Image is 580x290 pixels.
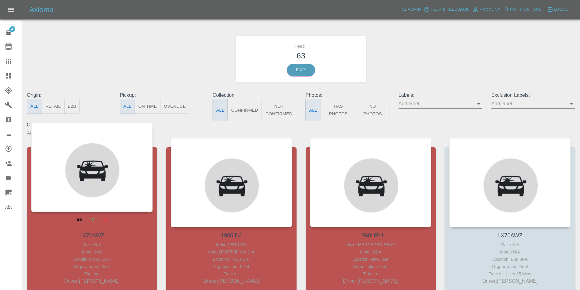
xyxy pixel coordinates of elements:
button: All [305,99,321,121]
div: Time in: 1 Hrs 35 Mins [451,270,569,278]
p: Driver: [PERSON_NAME] [33,278,151,285]
span: Account [480,6,500,13]
h3: 63 [241,50,362,61]
div: Location: NW3 2JP [312,256,430,263]
p: Driver: [PERSON_NAME] [312,278,430,285]
div: Organization: Fleet [172,263,290,270]
div: Organization: Fleet [312,263,430,270]
a: Back [287,64,315,76]
div: Make: N/A [451,241,569,248]
a: LX70AWZ [79,232,104,239]
span: 4 [9,26,15,32]
button: Open drawer [4,2,18,17]
p: Exclusion Labels: [491,92,575,99]
div: Time in: [172,270,290,278]
a: LP68URU [358,232,383,239]
div: Model: PORTOFINO S-A [172,248,290,256]
span: Logout [554,6,571,13]
span: Help & Feedback [431,6,469,13]
p: Origin: [27,92,111,99]
div: Make: FERRARI [172,241,290,248]
button: Logout [546,5,573,14]
button: Retail [42,99,64,114]
div: Organization: Fleet [451,263,569,270]
p: Driver: [PERSON_NAME] [451,278,569,285]
button: Confirmed [227,99,262,121]
div: Location: B38 8PR [451,256,569,263]
button: Open [474,100,483,108]
h6: FNOL [241,40,362,50]
div: Model: GLA [312,248,430,256]
p: Labels: [399,92,482,99]
button: All [27,99,42,114]
input: Add quoter [27,128,101,138]
button: Not Confirmed [262,99,297,121]
p: Quoters: [27,121,111,128]
button: All [213,99,228,121]
a: Admin [399,5,423,14]
button: No Photos [356,99,389,121]
button: All [120,99,135,114]
div: Organization: Fleet [33,263,151,270]
a: Account [470,5,502,15]
div: Make: N/A [33,241,151,248]
div: Time in: [33,270,151,278]
a: View [73,213,86,226]
button: Help & Feedback [422,5,470,14]
p: Pickup: [120,92,203,99]
span: Notifications [510,6,542,13]
h5: Axioma [29,5,54,15]
a: 1985 DJ [221,232,242,239]
div: Location: NW3 2JP [172,256,290,263]
div: Make: MERCEDES-BENZ [312,241,430,248]
button: Archive [99,213,112,226]
span: Admin [408,6,421,13]
button: Overdue [160,99,189,114]
button: B2B [64,99,80,114]
input: Add label [491,99,566,108]
div: Model: N/A [33,248,151,256]
p: Collection: [213,92,296,99]
input: Add label [399,99,473,108]
button: On Time [135,99,160,114]
a: LX70AWZ [497,232,522,239]
div: Location: NW3 2JP [33,256,151,263]
p: Photos: [305,92,389,99]
p: Driver: [PERSON_NAME] [172,278,290,285]
button: Open [567,100,576,108]
div: Time in: [312,270,430,278]
a: Modify [86,213,99,226]
button: Notifications [502,5,543,14]
div: Model: N/A [451,248,569,256]
button: Has Photos [321,99,357,121]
